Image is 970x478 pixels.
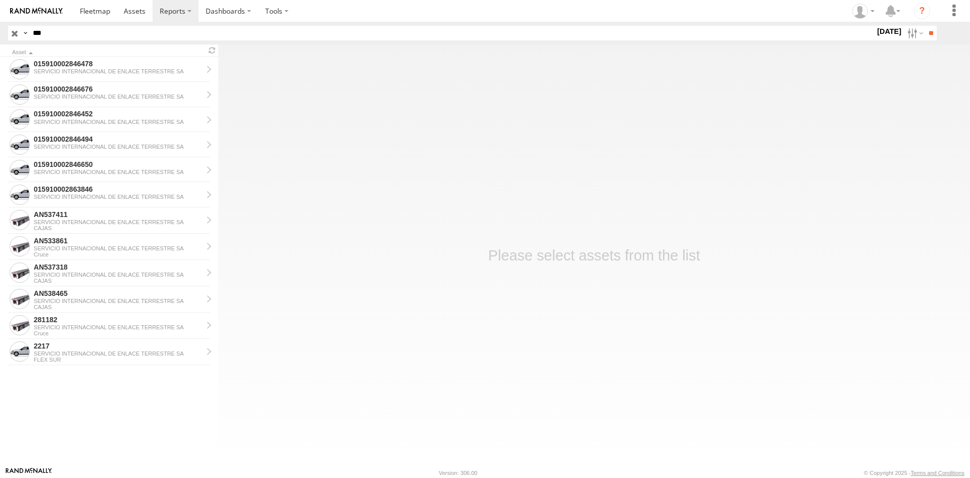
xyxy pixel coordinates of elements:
[34,144,203,150] div: SERVICIO INTERNACIONAL DE ENLACE TERRESTRE SA
[34,263,203,272] div: AN537318 - View Asset History
[34,272,203,278] div: SERVICIO INTERNACIONAL DE ENLACE TERRESTRE SA
[34,135,203,144] div: 015910002846494 - View Asset History
[849,4,878,19] div: DAVID ARRIETA
[34,169,203,175] div: SERVICIO INTERNACIONAL DE ENLACE TERRESTRE SA
[34,185,203,194] div: 015910002863846 - View Asset History
[34,251,203,257] div: Cruce
[34,194,203,200] div: SERVICIO INTERNACIONAL DE ENLACE TERRESTRE SA
[911,470,964,476] a: Terms and Conditions
[34,84,203,94] div: 015910002846676 - View Asset History
[34,315,203,324] div: 281182 - View Asset History
[10,8,63,15] img: rand-logo.svg
[34,210,203,219] div: AN537411 - View Asset History
[34,94,203,100] div: SERVICIO INTERNACIONAL DE ENLACE TERRESTRE SA
[439,470,477,476] div: Version: 306.00
[34,304,203,310] div: CAJAS
[34,219,203,225] div: SERVICIO INTERNACIONAL DE ENLACE TERRESTRE SA
[34,236,203,245] div: AN533861 - View Asset History
[903,26,925,40] label: Search Filter Options
[34,278,203,284] div: CAJAS
[206,46,218,55] span: Refresh
[34,357,203,363] div: FLEX SUR
[34,341,203,351] div: 2217 - View Asset History
[34,59,203,68] div: 015910002846478 - View Asset History
[34,109,203,118] div: 015910002846452 - View Asset History
[34,324,203,330] div: SERVICIO INTERNACIONAL DE ENLACE TERRESTRE SA
[914,3,930,19] i: ?
[34,225,203,231] div: CAJAS
[34,289,203,298] div: AN538465 - View Asset History
[12,50,202,55] div: Click to Sort
[34,298,203,304] div: SERVICIO INTERNACIONAL DE ENLACE TERRESTRE SA
[34,119,203,125] div: SERVICIO INTERNACIONAL DE ENLACE TERRESTRE SA
[875,26,903,37] label: [DATE]
[864,470,964,476] div: © Copyright 2025 -
[21,26,29,40] label: Search Query
[34,351,203,357] div: SERVICIO INTERNACIONAL DE ENLACE TERRESTRE SA
[34,160,203,169] div: 015910002846650 - View Asset History
[34,330,203,336] div: Cruce
[34,245,203,251] div: SERVICIO INTERNACIONAL DE ENLACE TERRESTRE SA
[34,68,203,74] div: SERVICIO INTERNACIONAL DE ENLACE TERRESTRE SA
[6,468,52,478] a: Visit our Website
